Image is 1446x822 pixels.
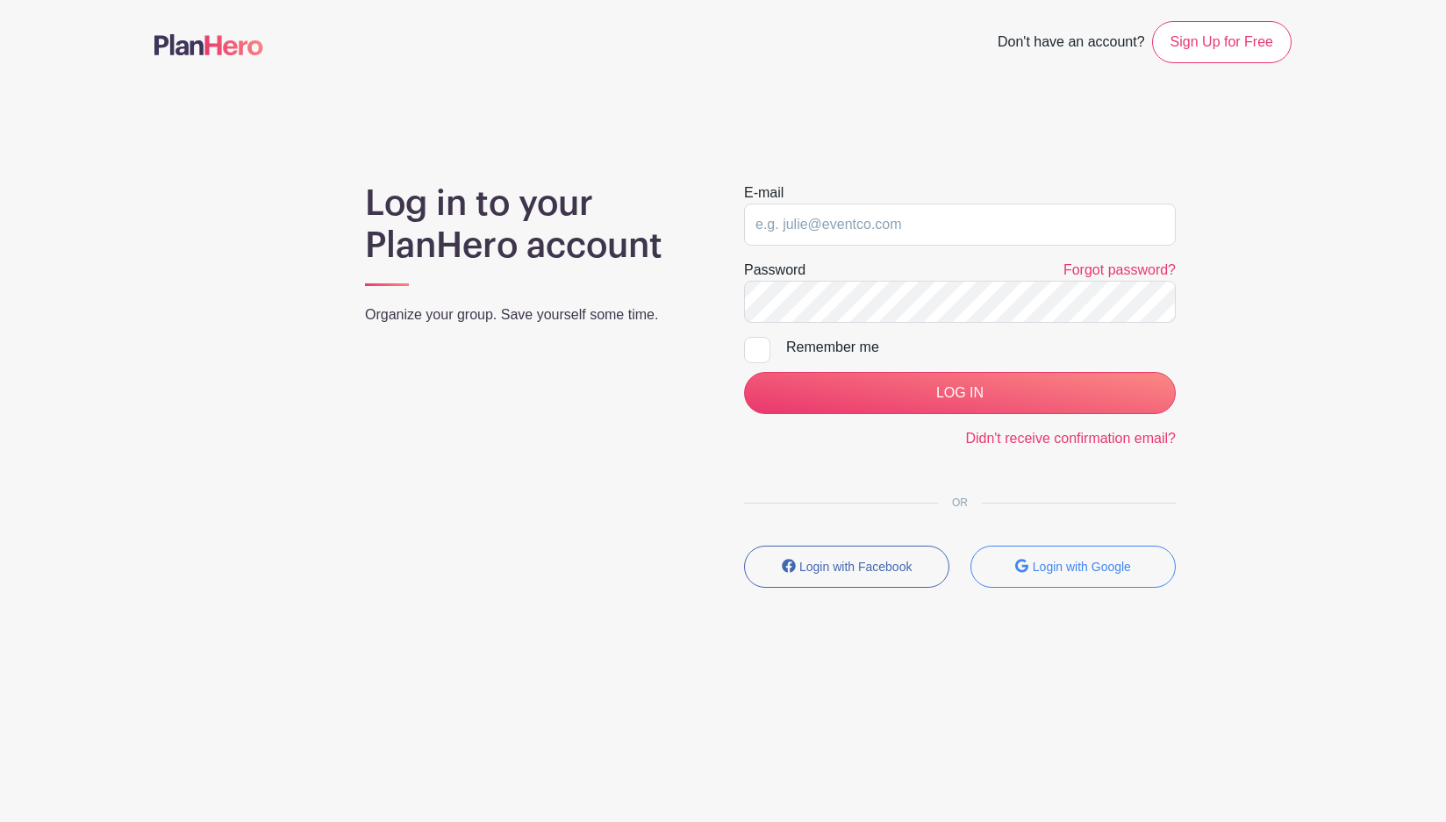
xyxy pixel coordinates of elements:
[744,260,805,281] label: Password
[799,560,912,574] small: Login with Facebook
[154,34,263,55] img: logo-507f7623f17ff9eddc593b1ce0a138ce2505c220e1c5a4e2b4648c50719b7d32.svg
[744,204,1176,246] input: e.g. julie@eventco.com
[365,182,702,267] h1: Log in to your PlanHero account
[1152,21,1292,63] a: Sign Up for Free
[970,546,1176,588] button: Login with Google
[1033,560,1131,574] small: Login with Google
[786,337,1176,358] div: Remember me
[744,372,1176,414] input: LOG IN
[744,182,784,204] label: E-mail
[998,25,1145,63] span: Don't have an account?
[1063,262,1176,277] a: Forgot password?
[938,497,982,509] span: OR
[965,431,1176,446] a: Didn't receive confirmation email?
[744,546,949,588] button: Login with Facebook
[365,304,702,325] p: Organize your group. Save yourself some time.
